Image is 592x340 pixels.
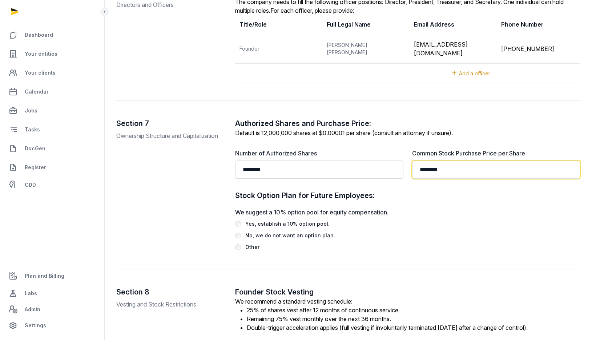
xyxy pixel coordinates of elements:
[235,190,580,201] h2: Stock Option Plan for Future Employees:
[25,31,53,39] span: Dashboard
[6,140,98,157] a: DocGen
[245,231,335,240] div: No, we do not want an option plan.
[6,159,98,176] a: Register
[247,323,580,332] li: Double-trigger acceleration applies (full vesting if involuntarily terminated [DATE] after a chan...
[235,129,453,137] label: Default is 12,000,000 shares at $0.00001 per share (consult an attorney if unsure).
[410,15,497,34] th: Email Address
[322,34,410,64] td: [PERSON_NAME] [PERSON_NAME]
[245,220,330,228] div: Yes, establish a 10% option pool.
[410,34,497,64] td: [EMAIL_ADDRESS][DOMAIN_NAME]
[6,102,98,119] a: Jobs
[25,321,46,330] span: Settings
[25,125,40,134] span: Tasks
[25,106,37,115] span: Jobs
[25,272,64,280] span: Plan and Billing
[235,298,353,305] label: We recommend a standard vesting schedule:
[25,68,56,77] span: Your clients
[6,45,98,63] a: Your entities
[235,244,241,250] input: Other
[6,267,98,285] a: Plan and Billing
[25,289,37,298] span: Labs
[270,7,354,14] label: For each officer, please provide:
[235,118,580,129] h2: Authorized Shares and Purchase Price:
[116,118,223,129] h2: Section 7
[412,149,580,158] label: Common Stock Purchase Price per Share
[245,243,259,252] div: Other
[497,34,584,64] td: [PHONE_NUMBER]
[6,26,98,44] a: Dashboard
[235,149,403,158] label: Number of Authorized Shares
[235,15,322,34] th: Title/Role
[235,34,322,64] td: Founder
[459,70,490,76] span: Add a officer
[25,163,46,172] span: Register
[25,305,40,314] span: Admin
[497,15,584,34] th: Phone Number
[6,317,98,334] a: Settings
[247,315,580,323] li: Remaining 75% vest monthly over the next 36 months.
[25,50,57,58] span: Your entities
[6,121,98,138] a: Tasks
[235,221,241,227] input: Yes, establish a 10% option pool.
[6,83,98,100] a: Calendar
[322,15,410,34] th: Full Legal Name
[247,306,580,315] li: 25% of shares vest after 12 months of continuous service.
[6,285,98,302] a: Labs
[25,87,49,96] span: Calendar
[6,178,98,192] a: CDD
[116,0,223,9] p: Directors and Officers
[116,287,223,297] h2: Section 8
[116,131,223,140] p: Ownership Structure and Capitalization
[25,181,36,189] span: CDD
[6,64,98,82] a: Your clients
[25,144,45,153] span: DocGen
[6,302,98,317] a: Admin
[116,300,223,309] p: Vesting and Stock Restrictions
[235,233,241,238] input: No, we do not want an option plan.
[235,208,580,217] label: We suggest a 10% option pool for equity compensation.
[235,287,580,297] h2: Founder Stock Vesting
